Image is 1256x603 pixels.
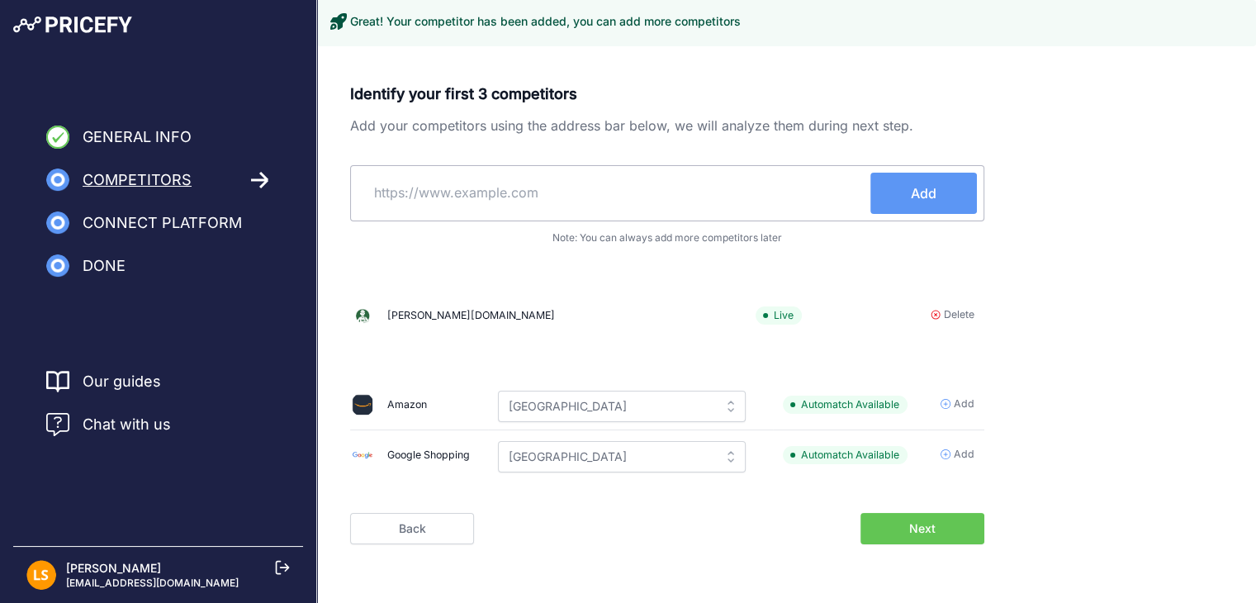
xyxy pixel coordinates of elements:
[83,254,126,278] span: Done
[66,560,239,577] p: [PERSON_NAME]
[756,306,802,325] span: Live
[860,513,984,544] button: Next
[954,447,974,463] span: Add
[783,396,908,415] span: Automatch Available
[83,211,242,235] span: Connect Platform
[83,370,161,393] a: Our guides
[911,183,936,203] span: Add
[944,307,974,323] span: Delete
[83,126,192,149] span: General Info
[387,308,555,324] div: [PERSON_NAME][DOMAIN_NAME]
[358,173,870,212] input: https://www.example.com
[350,231,984,245] p: Note: You can always add more competitors later
[498,391,746,422] input: Please select a country
[46,413,171,436] a: Chat with us
[350,513,474,544] a: Back
[387,448,470,463] div: Google Shopping
[783,446,908,465] span: Automatch Available
[350,13,741,30] h3: Great! Your competitor has been added, you can add more competitors
[13,17,132,33] img: Pricefy Logo
[909,520,936,537] span: Next
[66,577,239,590] p: [EMAIL_ADDRESS][DOMAIN_NAME]
[83,169,192,192] span: Competitors
[387,397,427,413] div: Amazon
[954,396,974,412] span: Add
[870,173,977,214] button: Add
[83,413,171,436] span: Chat with us
[498,441,746,472] input: Please select a country
[350,116,984,135] p: Add your competitors using the address bar below, we will analyze them during next step.
[350,83,984,106] p: Identify your first 3 competitors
